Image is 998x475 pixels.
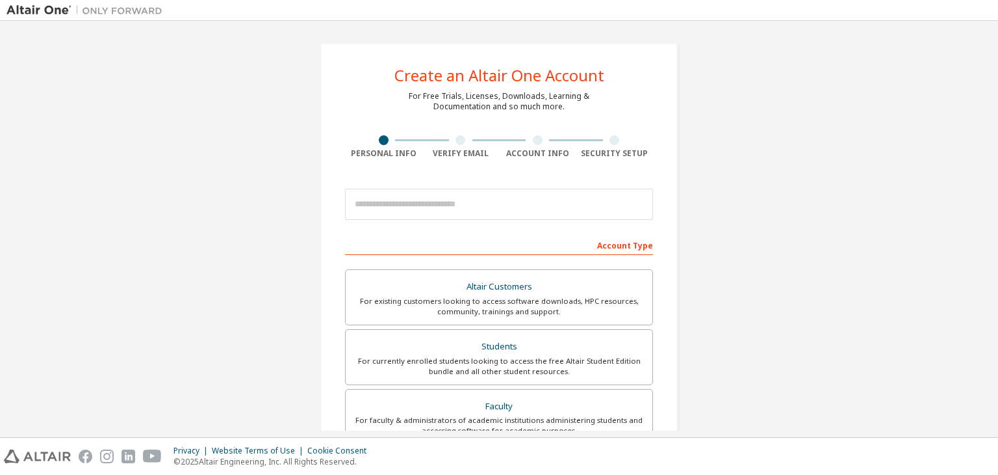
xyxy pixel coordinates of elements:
div: Account Type [345,234,653,255]
img: facebook.svg [79,450,92,463]
img: altair_logo.svg [4,450,71,463]
img: youtube.svg [143,450,162,463]
div: Verify Email [422,148,500,159]
div: For Free Trials, Licenses, Downloads, Learning & Documentation and so much more. [409,91,589,112]
p: © 2025 Altair Engineering, Inc. All Rights Reserved. [173,456,374,467]
div: Account Info [499,148,576,159]
div: For faculty & administrators of academic institutions administering students and accessing softwa... [353,415,645,436]
div: Altair Customers [353,278,645,296]
div: For currently enrolled students looking to access the free Altair Student Edition bundle and all ... [353,356,645,377]
div: Cookie Consent [307,446,374,456]
div: Students [353,338,645,356]
div: Faculty [353,398,645,416]
img: Altair One [6,4,169,17]
div: Security Setup [576,148,654,159]
div: Website Terms of Use [212,446,307,456]
img: linkedin.svg [122,450,135,463]
img: instagram.svg [100,450,114,463]
div: Create an Altair One Account [394,68,604,83]
div: Privacy [173,446,212,456]
div: For existing customers looking to access software downloads, HPC resources, community, trainings ... [353,296,645,317]
div: Personal Info [345,148,422,159]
